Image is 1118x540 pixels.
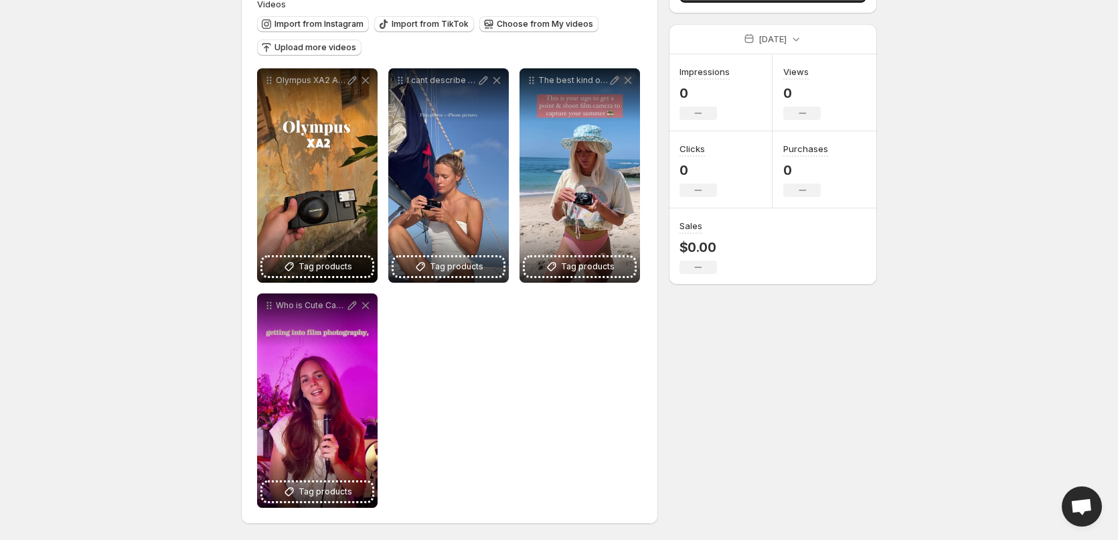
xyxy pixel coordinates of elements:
div: I cant describe how much more meaningful film photos are to me opposed to random iPhone shotsTag ... [388,68,509,283]
span: Import from Instagram [274,19,364,29]
span: Upload more videos [274,42,356,53]
div: The best kind of memories pointandshoot filmphotography olympusxa2 kodakcolorplus200Tag products [520,68,640,283]
a: Open chat [1062,486,1102,527]
p: $0.00 [680,239,717,255]
h3: Impressions [680,65,730,78]
span: Choose from My videos [497,19,593,29]
span: Tag products [430,260,483,273]
span: Tag products [299,485,352,498]
button: Tag products [394,257,503,276]
p: 0 [783,85,821,101]
h3: Clicks [680,142,705,155]
p: I cant describe how much more meaningful film photos are to me opposed to random iPhone shots [407,75,477,86]
p: 0 [783,162,828,178]
button: Tag products [262,482,372,501]
button: Tag products [525,257,635,276]
p: [DATE] [758,32,787,46]
button: Upload more videos [257,40,362,56]
p: Olympus XA2 AEG Film Camera 418 Bch Mai Hai B Trng H Ni aegfilmcamera olympus xa2 olympus filmcam... [276,75,345,86]
span: Import from TikTok [392,19,469,29]
h3: Sales [680,219,702,232]
button: Import from Instagram [257,16,369,32]
button: Import from TikTok [374,16,474,32]
div: Olympus XA2 AEG Film Camera 418 Bch Mai Hai B Trng H Ni aegfilmcamera olympus xa2 olympus filmcam... [257,68,378,283]
p: The best kind of memories pointandshoot filmphotography olympusxa2 kodakcolorplus200 [538,75,608,86]
span: Tag products [299,260,352,273]
button: Choose from My videos [479,16,598,32]
p: Who is Cute Camera Co If youre thinking about getting into film photography look no further We ar... [276,300,345,311]
h3: Purchases [783,142,828,155]
p: 0 [680,162,717,178]
button: Tag products [262,257,372,276]
div: Who is Cute Camera Co If youre thinking about getting into film photography look no further We ar... [257,293,378,508]
h3: Views [783,65,809,78]
p: 0 [680,85,730,101]
span: Tag products [561,260,615,273]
